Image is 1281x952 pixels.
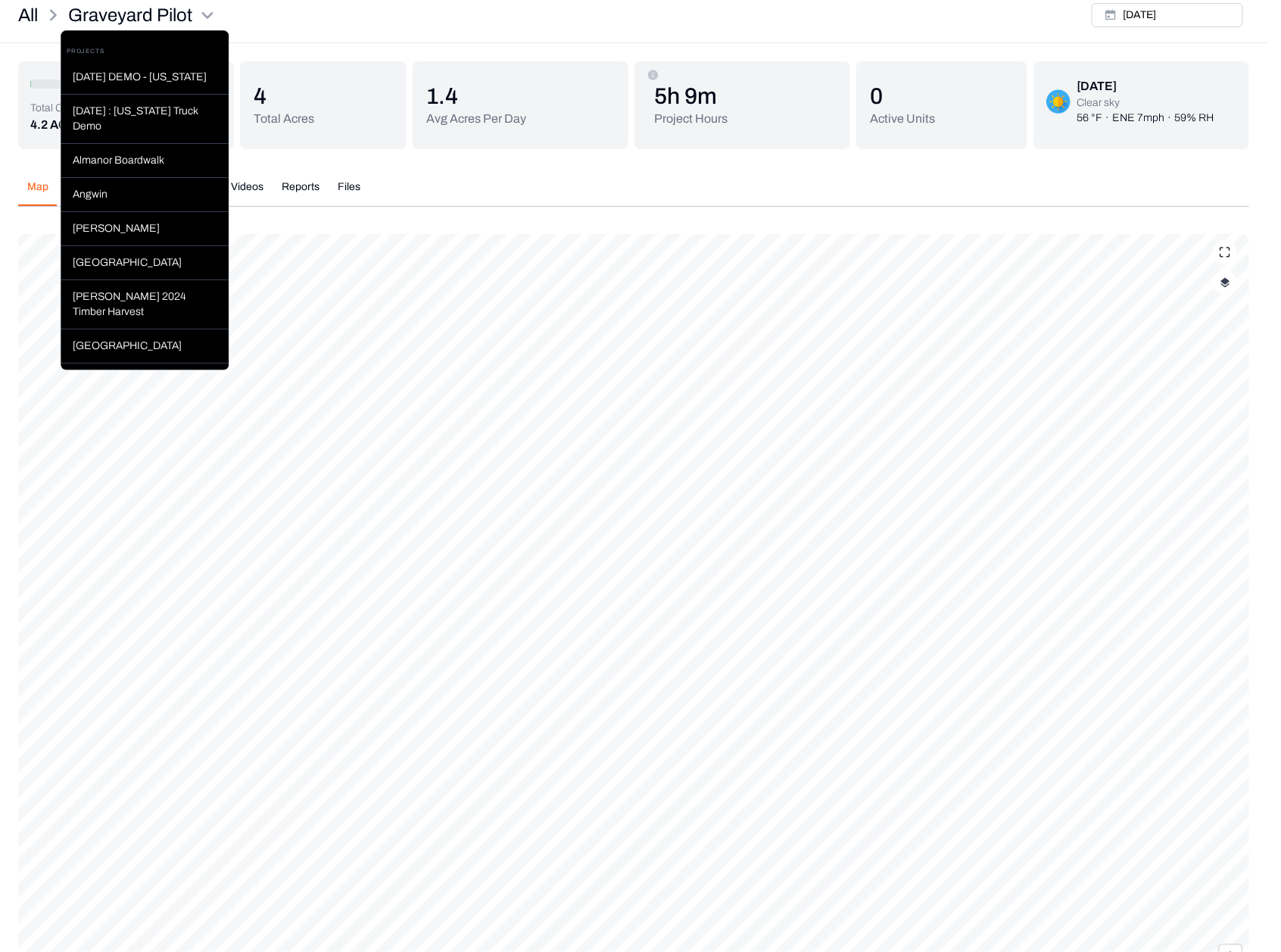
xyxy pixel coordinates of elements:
[61,364,229,398] div: [PERSON_NAME] Mastication
[61,61,229,95] div: [DATE] DEMO - [US_STATE]
[61,95,229,144] div: [DATE] : [US_STATE] Truck Demo
[61,280,229,329] div: [PERSON_NAME] 2024 Timber Harvest
[61,144,229,178] div: Almanor Boardwalk
[61,329,229,364] div: [GEOGRAPHIC_DATA]
[61,178,229,212] div: Angwin
[61,212,229,246] div: [PERSON_NAME]
[61,42,229,61] div: PROJECTS
[61,246,229,280] div: [GEOGRAPHIC_DATA]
